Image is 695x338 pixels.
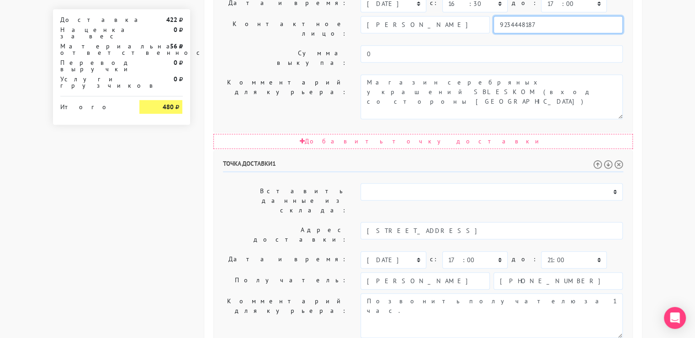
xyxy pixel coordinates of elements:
label: Сумма выкупа: [216,45,354,71]
div: Добавить точку доставки [213,134,633,149]
label: Дата и время: [216,251,354,269]
label: Комментарий для курьера: [216,74,354,119]
label: Вставить данные из склада: [216,183,354,218]
label: c: [430,251,439,267]
label: Контактное лицо: [216,16,354,42]
textarea: Позвонить получателю за 1 час. [361,293,623,338]
div: Материальная ответственность [53,43,133,56]
div: Услуги грузчиков [53,76,133,89]
input: Имя [361,16,490,33]
strong: 0 [173,26,177,34]
span: 1 [272,159,276,168]
div: Доставка [53,16,133,23]
strong: 56 [170,42,177,50]
div: Open Intercom Messenger [664,307,686,329]
h6: Точка доставки [223,160,623,172]
div: Итого [60,100,126,110]
label: до: [511,251,537,267]
strong: 480 [162,103,173,111]
label: Адрес доставки: [216,222,354,248]
strong: 0 [173,58,177,67]
label: Комментарий для курьера: [216,293,354,338]
input: Телефон [493,16,623,33]
div: Перевод выручки [53,59,133,72]
input: Имя [361,272,490,290]
input: Телефон [493,272,623,290]
label: Получатель: [216,272,354,290]
strong: 0 [173,75,177,83]
strong: 422 [166,16,177,24]
div: Наценка за вес [53,26,133,39]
